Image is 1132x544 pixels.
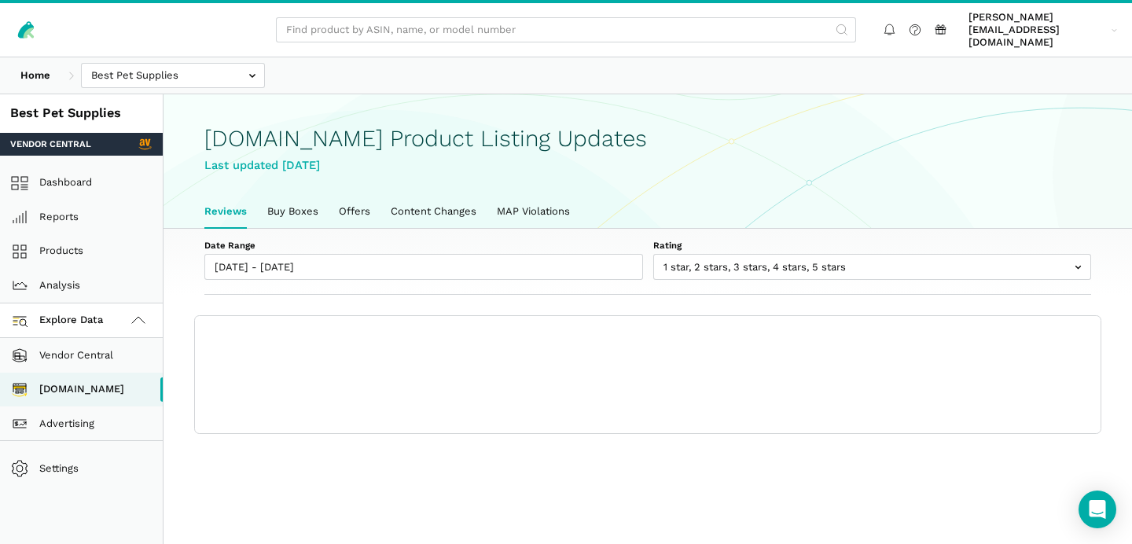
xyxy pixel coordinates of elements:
[329,195,380,228] a: Offers
[10,63,61,89] a: Home
[964,9,1123,52] a: [PERSON_NAME][EMAIL_ADDRESS][DOMAIN_NAME]
[487,195,580,228] a: MAP Violations
[968,11,1106,50] span: [PERSON_NAME][EMAIL_ADDRESS][DOMAIN_NAME]
[194,195,257,228] a: Reviews
[204,156,1091,175] div: Last updated [DATE]
[81,63,265,89] input: Best Pet Supplies
[653,254,1092,280] input: 1 star, 2 stars, 3 stars, 4 stars, 5 stars
[10,105,153,123] div: Best Pet Supplies
[10,138,91,150] span: Vendor Central
[16,311,104,330] span: Explore Data
[653,239,1092,252] label: Rating
[204,126,1091,152] h1: [DOMAIN_NAME] Product Listing Updates
[276,17,856,43] input: Find product by ASIN, name, or model number
[204,239,643,252] label: Date Range
[380,195,487,228] a: Content Changes
[257,195,329,228] a: Buy Boxes
[1079,491,1116,528] div: Open Intercom Messenger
